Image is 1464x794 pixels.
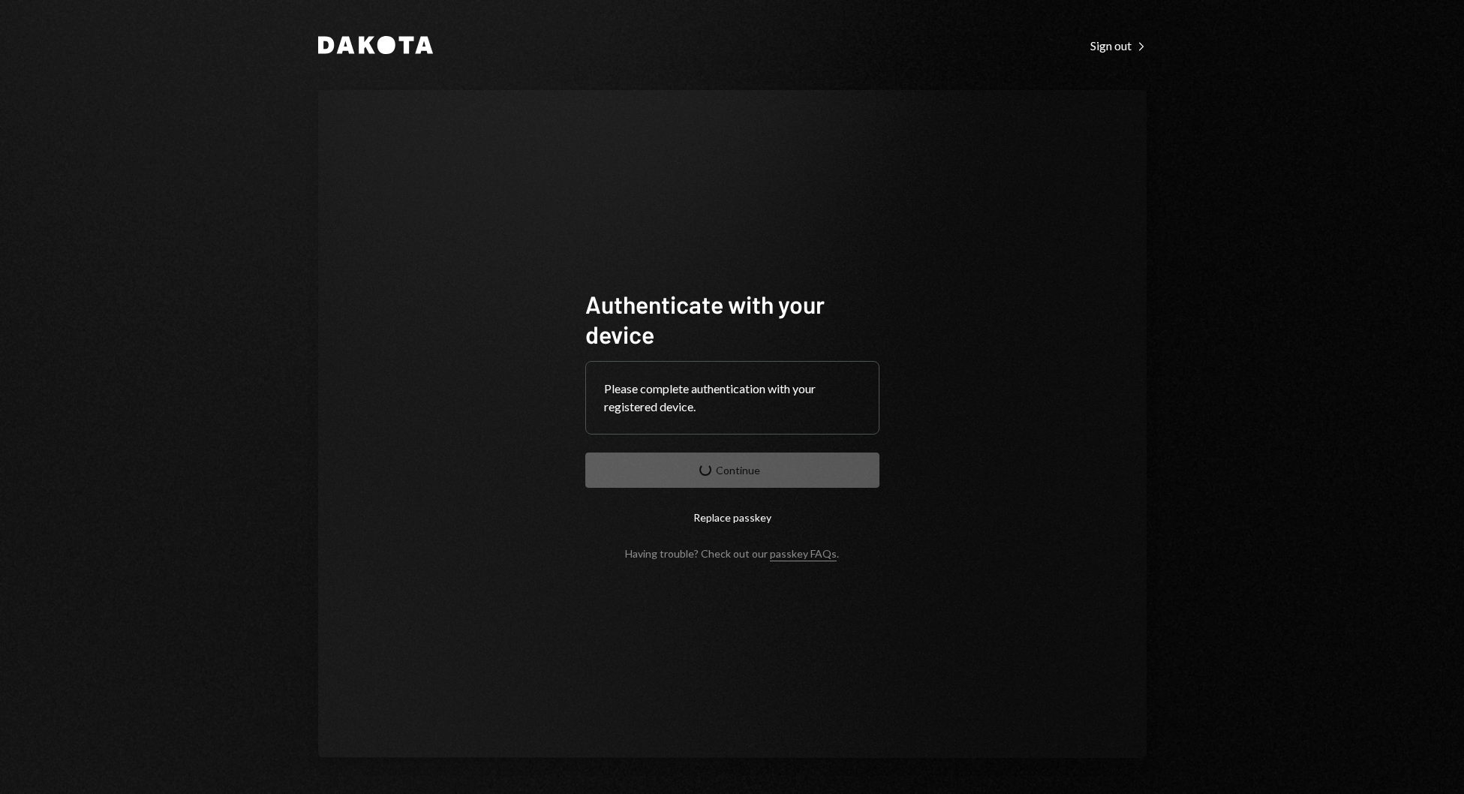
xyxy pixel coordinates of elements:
[585,289,879,349] h1: Authenticate with your device
[1090,38,1147,53] div: Sign out
[625,547,839,560] div: Having trouble? Check out our .
[604,380,861,416] div: Please complete authentication with your registered device.
[585,500,879,535] button: Replace passkey
[1090,37,1147,53] a: Sign out
[770,547,837,561] a: passkey FAQs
